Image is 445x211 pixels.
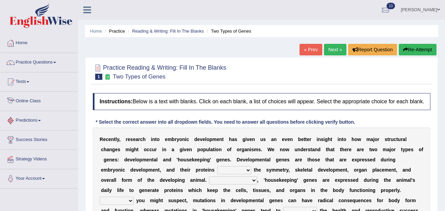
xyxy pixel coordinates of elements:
b: t [114,137,116,142]
b: a [210,147,213,152]
b: l [209,147,210,152]
b: g [241,147,244,152]
b: t [332,157,334,162]
b: p [357,157,360,162]
b: c [149,147,152,152]
li: Two Types of Genes [205,28,251,34]
b: r [297,157,299,162]
b: p [252,157,255,162]
b: u [383,157,387,162]
b: ' [177,157,178,162]
b: v [184,147,187,152]
b: c [140,137,143,142]
b: e [361,147,364,152]
b: r [389,137,391,142]
b: t [396,137,398,142]
b: n [152,137,155,142]
b: a [271,137,274,142]
b: a [163,157,166,162]
b: t [213,147,215,152]
b: n [109,147,112,152]
b: e [127,137,130,142]
a: Home [90,29,102,34]
b: p [197,147,200,152]
b: e [349,147,352,152]
b: h [327,157,330,162]
b: h [327,147,330,152]
b: r [347,147,349,152]
b: n [390,157,393,162]
a: Practice Questions [0,53,78,70]
b: c [106,137,108,142]
a: Your Account [0,169,78,186]
b: n [280,147,283,152]
b: s [227,157,230,162]
b: e [115,147,118,152]
b: l [135,157,136,162]
b: f [422,147,423,152]
b: , [119,137,120,142]
b: o [144,147,147,152]
b: n [318,137,321,142]
b: j [373,137,375,142]
b: n [189,147,192,152]
b: r [387,157,388,162]
b: e [318,157,320,162]
small: Exam occurring question [104,74,111,80]
b: i [324,137,325,142]
b: r [138,137,140,142]
b: e [272,147,275,152]
b: v [243,157,245,162]
b: e [165,137,168,142]
small: Two Types of Genes [113,73,166,80]
b: i [388,157,390,162]
b: v [285,137,287,142]
b: r [126,137,127,142]
b: a [330,157,332,162]
b: b [298,137,301,142]
b: g [325,137,328,142]
b: a [295,157,297,162]
b: c [147,147,150,152]
b: s [308,147,310,152]
b: d [124,157,127,162]
b: y [117,137,119,142]
b: t [326,147,327,152]
b: s [367,157,370,162]
b: g [242,137,245,142]
b: r [360,157,362,162]
b: u [152,147,155,152]
b: i [316,137,318,142]
b: m [168,137,172,142]
b: h [328,137,331,142]
b: x [355,157,357,162]
b: Instructions: [100,99,133,104]
b: s [384,137,387,142]
b: s [321,137,324,142]
b: k [192,157,194,162]
b: h [352,137,355,142]
b: c [101,147,104,152]
b: t [333,147,335,152]
button: Report Question [348,44,397,55]
b: a [387,147,390,152]
b: e [197,157,200,162]
b: u [398,137,401,142]
b: n [182,137,185,142]
h4: Below is a text with blanks. Click on each blank, a list of choices will appear. Select the appro... [93,93,430,110]
b: s [235,137,237,142]
b: e [344,147,347,152]
b: a [106,147,109,152]
b: d [194,137,198,142]
b: y [113,167,115,173]
b: t [222,137,224,142]
b: i [130,147,131,152]
a: Online Class [0,92,78,109]
b: y [176,137,179,142]
b: r [306,147,308,152]
b: j [390,147,391,152]
b: i [185,137,186,142]
b: a [312,147,315,152]
b: e [127,157,130,162]
b: e [287,137,290,142]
